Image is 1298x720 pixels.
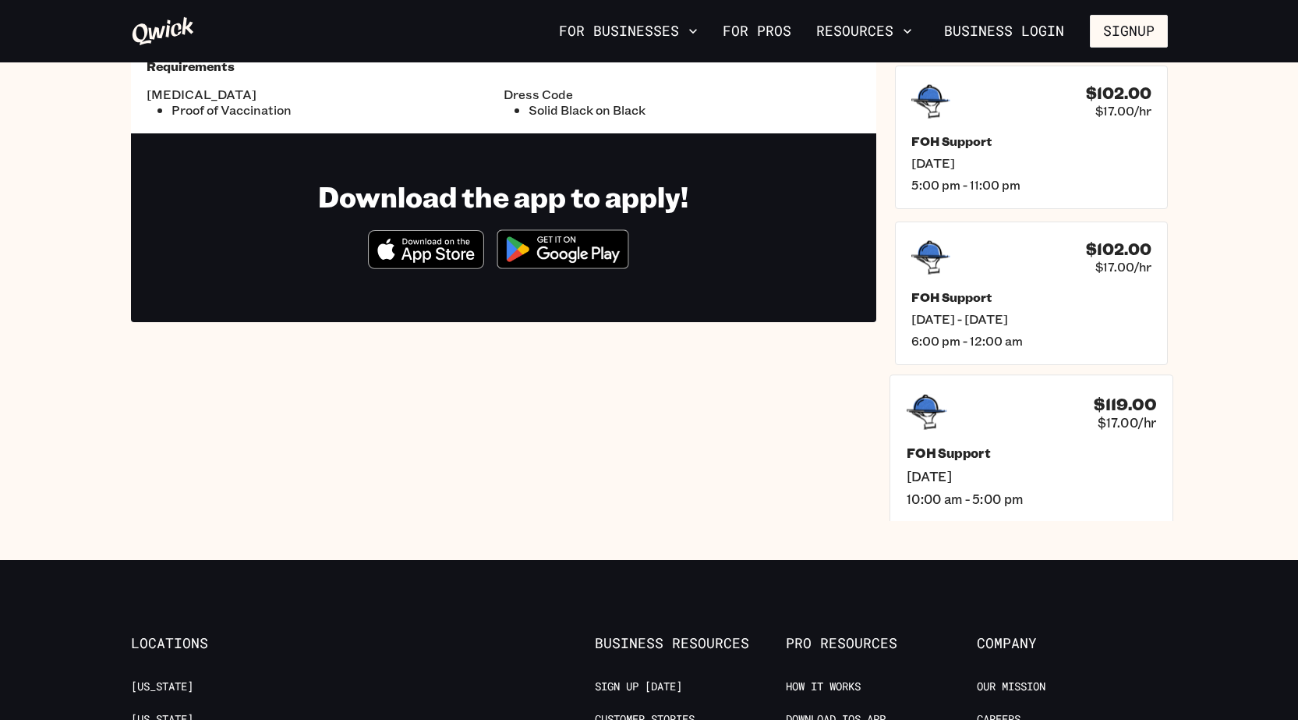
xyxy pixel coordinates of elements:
h1: Download the app to apply! [318,179,688,214]
li: Proof of Vaccination [172,102,504,118]
h5: Requirements [147,59,861,74]
a: $102.00$17.00/hrFOH Support[DATE]5:00 pm - 11:00 pm [895,66,1168,209]
span: [DATE] [911,155,1151,171]
a: [US_STATE] [131,679,193,694]
button: For Businesses [553,18,704,44]
a: How it Works [786,679,861,694]
h5: FOH Support [911,133,1151,149]
h4: $119.00 [1094,393,1156,413]
span: [DATE] [906,467,1155,484]
span: Dress Code [504,87,861,102]
h5: FOH Support [906,445,1155,461]
a: For Pros [716,18,798,44]
h4: $102.00 [1086,239,1151,259]
span: 10:00 am - 5:00 pm [906,491,1155,507]
span: Company [977,635,1168,652]
span: Locations [131,635,322,652]
button: Resources [810,18,918,44]
span: [MEDICAL_DATA] [147,87,504,102]
a: Business Login [931,15,1077,48]
a: $102.00$17.00/hrFOH Support[DATE] - [DATE]6:00 pm - 12:00 am [895,222,1168,365]
span: 6:00 pm - 12:00 am [911,333,1151,349]
button: Signup [1090,15,1168,48]
img: Get it on Google Play [487,220,638,278]
a: Our Mission [977,679,1045,694]
h5: FOH Support [911,289,1151,305]
li: Solid Black on Black [529,102,861,118]
span: $17.00/hr [1098,413,1156,430]
a: Download on the App Store [368,256,485,272]
a: Sign up [DATE] [595,679,682,694]
h4: $102.00 [1086,83,1151,103]
span: Pro Resources [786,635,977,652]
span: $17.00/hr [1095,259,1151,275]
span: $17.00/hr [1095,103,1151,119]
span: Business Resources [595,635,786,652]
span: 5:00 pm - 11:00 pm [911,177,1151,193]
a: $119.00$17.00/hrFOH Support[DATE]10:00 am - 5:00 pm [890,374,1173,523]
span: [DATE] - [DATE] [911,311,1151,327]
